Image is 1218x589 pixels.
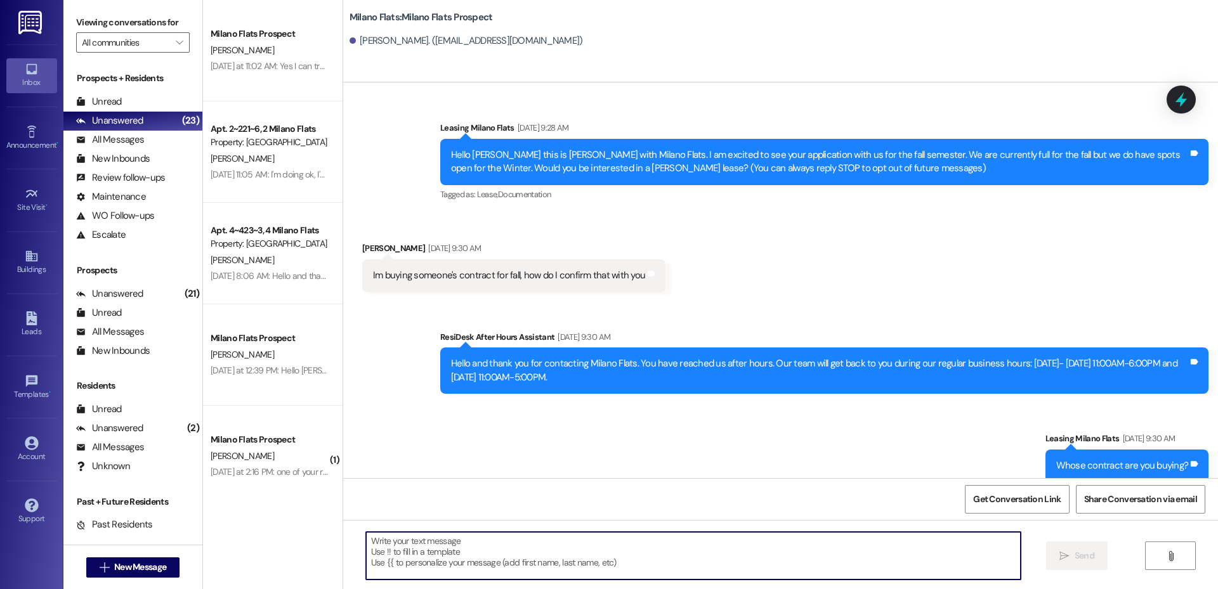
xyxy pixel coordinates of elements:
div: [PERSON_NAME]. ([EMAIL_ADDRESS][DOMAIN_NAME]) [350,34,583,48]
span: Share Conversation via email [1084,493,1197,506]
span: Send [1075,549,1094,562]
div: All Messages [76,441,144,454]
div: [DATE] 9:30 AM [1120,432,1175,445]
div: [DATE] 9:30 AM [554,330,610,344]
div: Prospects + Residents [63,72,202,85]
div: Im buying someone's contract for fall, how do I confirm that with you [373,269,645,282]
div: (23) [179,111,202,131]
span: New Message [114,560,166,574]
span: [PERSON_NAME] [211,450,274,462]
div: [DATE] at 2:16 PM: one of your residents was going to sell me his fall lease [211,466,476,477]
div: Unanswered [76,114,143,127]
div: [DATE] at 11:02 AM: Yes I can try to do that!! [211,60,367,72]
div: Milano Flats Prospect [211,433,328,446]
div: Apt. 2~221~6, 2 Milano Flats [211,122,328,136]
div: Milano Flats Prospect [211,332,328,345]
a: Inbox [6,58,57,93]
span: [PERSON_NAME] [211,349,274,360]
div: Tagged as: [440,185,1208,204]
div: Unanswered [76,287,143,301]
div: Unanswered [76,422,143,435]
div: Hello and thank you for contacting Milano Flats. You have reached us after hours. Our team will g... [451,357,1188,384]
div: All Messages [76,133,144,146]
button: Share Conversation via email [1076,485,1205,514]
img: ResiDesk Logo [18,11,44,34]
span: [PERSON_NAME] [211,153,274,164]
div: Property: [GEOGRAPHIC_DATA] Flats [211,136,328,149]
div: ResiDesk After Hours Assistant [440,330,1208,348]
div: Unread [76,95,122,108]
span: [PERSON_NAME] [211,254,274,266]
span: Documentation [498,189,551,200]
span: • [49,388,51,397]
div: Escalate [76,228,126,242]
div: Residents [63,379,202,392]
div: [DATE] 11:05 AM: I'm doing ok, I've just been having a really tough time with anxiety [211,169,507,180]
div: [DATE] 8:06 AM: Hello and thank you for contacting Milano Flats. You have reached us after hours.... [211,270,1035,282]
div: Maintenance [76,190,146,204]
div: New Inbounds [76,344,150,358]
i:  [100,562,109,573]
div: Property: [GEOGRAPHIC_DATA] Flats [211,237,328,250]
i:  [1059,551,1069,561]
div: [PERSON_NAME] [362,242,665,259]
span: Get Conversation Link [973,493,1061,506]
input: All communities [82,32,169,53]
div: Unknown [76,460,130,473]
div: [DATE] at 12:39 PM: Hello [PERSON_NAME]! I'm looking into the winter semester. Do you guys still ... [211,365,697,376]
div: All Messages [76,325,144,339]
a: Account [6,432,57,467]
label: Viewing conversations for [76,13,190,32]
i:  [1166,551,1175,561]
div: Hello [PERSON_NAME] this is [PERSON_NAME] with Milano Flats. I am excited to see your application... [451,148,1188,176]
div: (21) [181,284,202,304]
div: Leasing Milano Flats [1045,432,1209,450]
div: [DATE] 9:28 AM [514,121,569,134]
a: Templates • [6,370,57,405]
a: Site Visit • [6,183,57,217]
div: Milano Flats Prospect [211,27,328,41]
a: Support [6,495,57,529]
div: WO Follow-ups [76,209,154,223]
span: Lease , [477,189,498,200]
i:  [176,37,183,48]
b: Milano Flats: Milano Flats Prospect [350,11,493,24]
div: [DATE] 9:30 AM [425,242,481,255]
span: • [56,139,58,148]
span: • [46,201,48,210]
div: Apt. 4~423~3, 4 Milano Flats [211,224,328,237]
button: Get Conversation Link [965,485,1069,514]
div: (2) [184,418,202,438]
div: Past Residents [76,518,153,531]
div: Past + Future Residents [63,495,202,508]
div: Unread [76,403,122,416]
a: Leads [6,307,57,342]
div: Leasing Milano Flats [440,121,1208,139]
div: Whose contract are you buying? [1056,459,1189,472]
div: New Inbounds [76,152,150,165]
span: [PERSON_NAME] [211,44,274,56]
div: Prospects [63,264,202,277]
div: Unread [76,306,122,320]
button: New Message [86,557,180,578]
div: Review follow-ups [76,171,165,184]
button: Send [1046,541,1108,570]
a: Buildings [6,245,57,280]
